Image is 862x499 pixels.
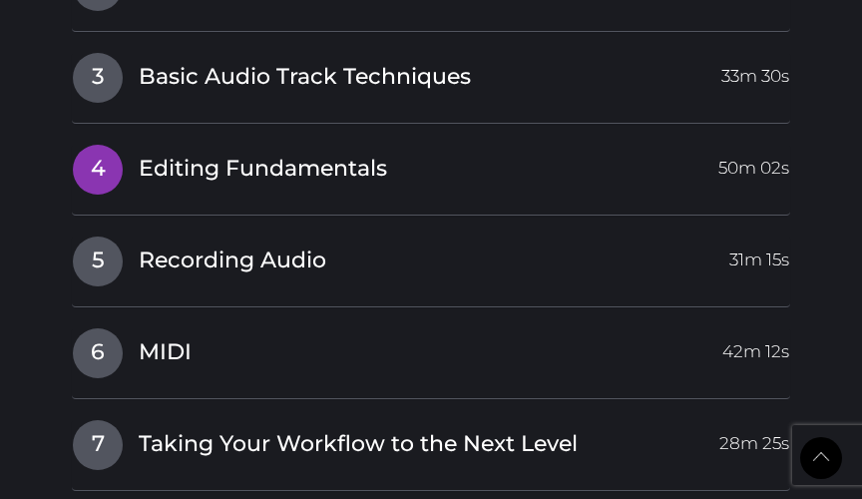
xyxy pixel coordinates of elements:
[139,62,471,93] span: Basic Audio Track Techniques
[73,237,123,286] span: 5
[73,328,123,378] span: 6
[719,420,789,456] span: 28m 25s
[72,419,790,461] a: 7Taking Your Workflow to the Next Level28m 25s
[73,420,123,470] span: 7
[73,145,123,195] span: 4
[72,144,790,186] a: 4Editing Fundamentals50m 02s
[722,328,789,364] span: 42m 12s
[72,236,790,277] a: 5Recording Audio31m 15s
[72,327,790,369] a: 6MIDI42m 12s
[800,437,842,479] a: Back to Top
[139,154,387,185] span: Editing Fundamentals
[729,237,789,272] span: 31m 15s
[718,145,789,181] span: 50m 02s
[139,429,578,460] span: Taking Your Workflow to the Next Level
[139,246,326,276] span: Recording Audio
[72,52,790,94] a: 3Basic Audio Track Techniques33m 30s
[721,53,789,89] span: 33m 30s
[139,337,192,368] span: MIDI
[73,53,123,103] span: 3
